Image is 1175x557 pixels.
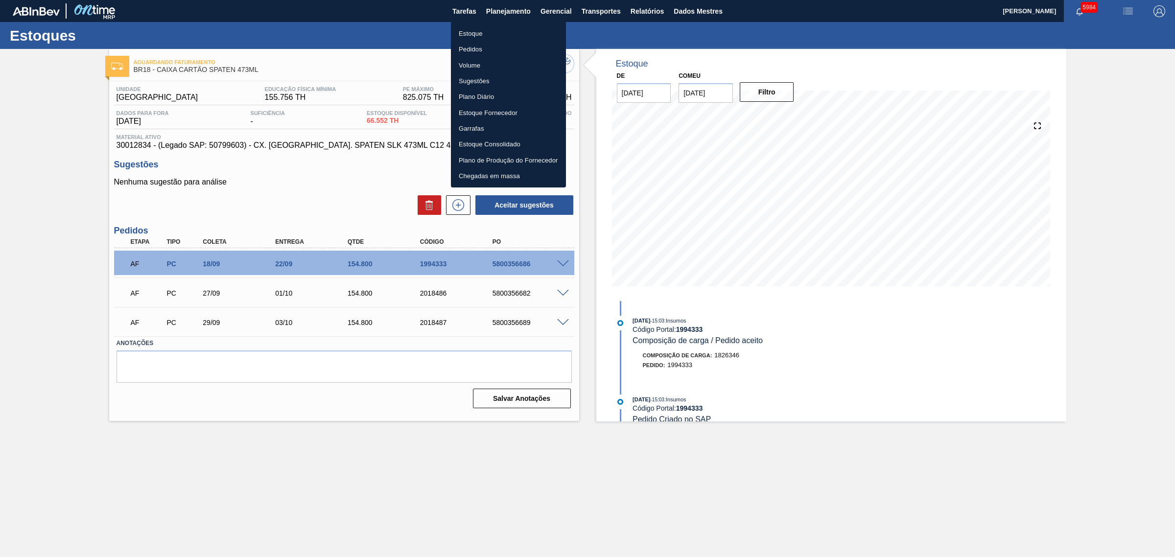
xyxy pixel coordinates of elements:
a: Estoque Consolidado [451,136,566,152]
font: Estoque [459,30,483,37]
a: Volume [451,57,566,73]
a: Garrafas [451,120,566,136]
font: Estoque Consolidado [459,140,520,148]
font: Volume [459,61,480,69]
font: Sugestões [459,77,490,85]
a: Chegadas em massa [451,168,566,184]
a: Estoque Fornecedor [451,105,566,120]
font: Plano de Produção do Fornecedor [459,156,558,163]
a: Plano Diário [451,89,566,104]
a: Estoque [451,25,566,41]
font: Chegadas em massa [459,172,520,180]
font: Pedidos [459,46,482,53]
a: Sugestões [451,73,566,89]
font: Plano Diário [459,93,494,100]
font: Estoque Fornecedor [459,109,517,116]
a: Pedidos [451,41,566,57]
font: Garrafas [459,125,484,132]
a: Plano de Produção do Fornecedor [451,152,566,168]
